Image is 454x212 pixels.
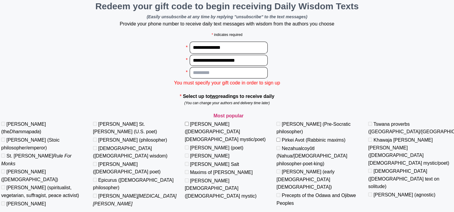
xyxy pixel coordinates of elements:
label: Precepts of the Odawa and Ojibwe Peoples [276,193,356,206]
label: [PERSON_NAME] (philosopher) [98,137,167,143]
label: Pirkei Avot (Rabbinic maxims) [282,137,345,143]
label: Khawaja [PERSON_NAME] [PERSON_NAME] ([DEMOGRAPHIC_DATA] [DEMOGRAPHIC_DATA] mystic/poet) [368,137,449,166]
label: [PERSON_NAME] (the ) [1,122,46,134]
label: [PERSON_NAME] ([DEMOGRAPHIC_DATA] poet) [93,162,161,175]
strong: Select up to readings to receive daily [183,94,274,99]
label: [DEMOGRAPHIC_DATA] ([DEMOGRAPHIC_DATA] text on solitude) [368,169,439,189]
label: [PERSON_NAME] St. [PERSON_NAME] (U.S. poet) [93,122,157,134]
em: [MEDICAL_DATA][PERSON_NAME] [93,193,176,206]
em: Rule For Monks [1,153,71,166]
label: Maxims of [PERSON_NAME] [190,170,253,175]
label: [PERSON_NAME] Salt [190,162,239,167]
label: [PERSON_NAME] [93,193,176,206]
label: [DEMOGRAPHIC_DATA] ([DEMOGRAPHIC_DATA] wisdom) [93,146,167,159]
span: indicates required [214,33,242,37]
em: Dhammapada [10,129,40,134]
label: [PERSON_NAME] (poet) [190,145,243,150]
label: St. [PERSON_NAME] [1,153,71,166]
label: [PERSON_NAME] (early [DEMOGRAPHIC_DATA] [DEMOGRAPHIC_DATA]) [276,169,335,190]
label: [PERSON_NAME] (agnostic) [374,192,435,197]
label: Epicurus ([DEMOGRAPHIC_DATA] philosopher) [93,178,173,190]
label: [PERSON_NAME] [6,201,46,206]
label: [PERSON_NAME] (Pre-Socratic philosopher) [276,122,350,134]
em: (You can change your authors and delivery time later) [184,101,270,105]
label: [PERSON_NAME] ([DEMOGRAPHIC_DATA]) [1,169,58,182]
u: two [210,94,218,99]
i: (Easily unsubscribe at any time by replying "unsubscribe" to the text messages) [147,14,307,19]
label: [PERSON_NAME] ([DEMOGRAPHIC_DATA] [DEMOGRAPHIC_DATA] mystic/poet) [185,122,266,142]
label: [PERSON_NAME] (Stoic philosopher/emperor) [1,137,59,150]
strong: Most popular [213,113,243,118]
label: [PERSON_NAME] (spiritualist, vegetarian, suffragist, peace activist) [1,185,79,198]
label: Nezahualcoyōtl (Nahua/[DEMOGRAPHIC_DATA] philosopher-poet-king) [276,146,347,166]
label: [PERSON_NAME] [190,153,230,158]
label: [PERSON_NAME][DEMOGRAPHIC_DATA] ([DEMOGRAPHIC_DATA] mystic) [185,178,257,199]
